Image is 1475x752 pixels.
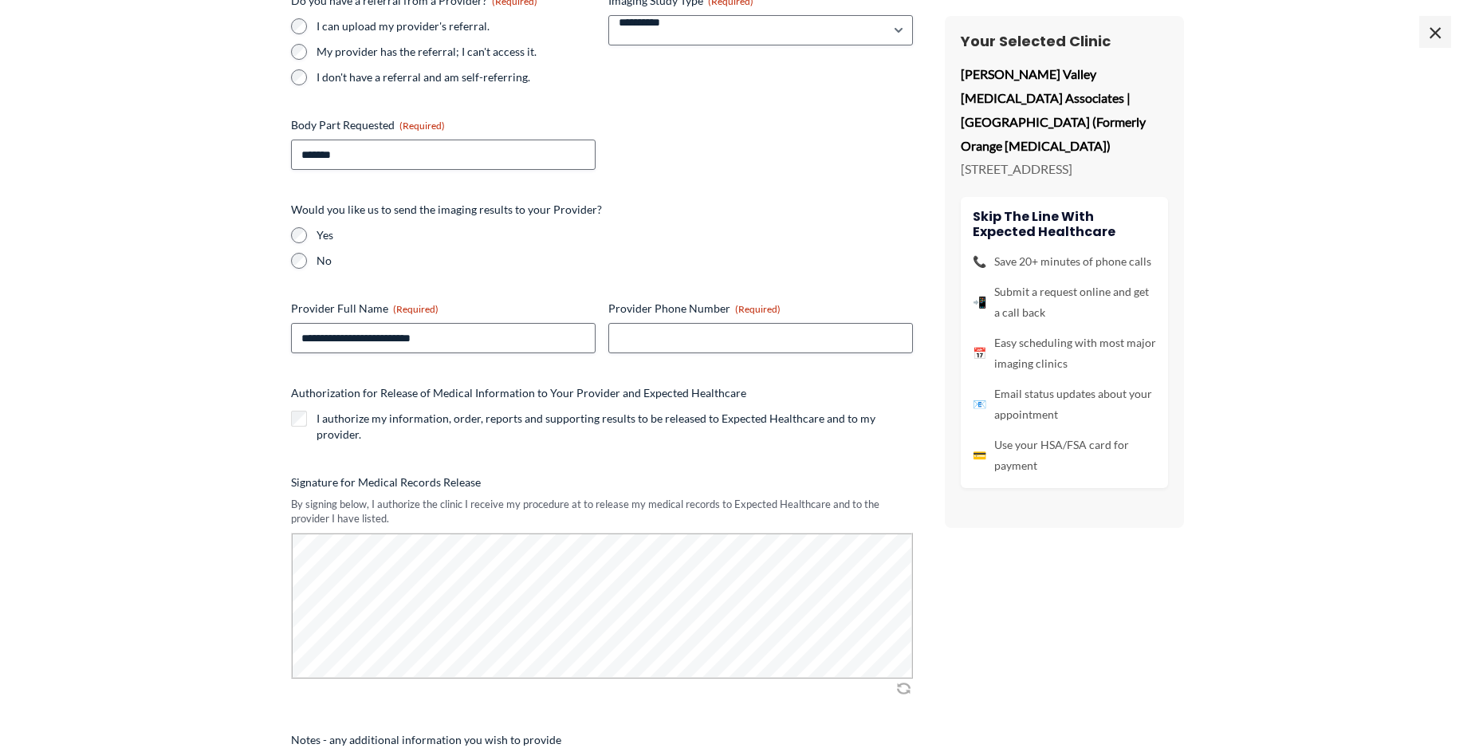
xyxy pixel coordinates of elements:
span: 📅 [973,343,986,364]
li: Save 20+ minutes of phone calls [973,251,1156,272]
span: 💳 [973,445,986,466]
label: My provider has the referral; I can't access it. [317,44,596,60]
span: 📲 [973,292,986,313]
h3: Your Selected Clinic [961,32,1168,50]
span: (Required) [735,303,781,315]
label: Provider Full Name [291,301,596,317]
img: Clear Signature [894,680,913,696]
label: Signature for Medical Records Release [291,474,913,490]
label: Notes - any additional information you wish to provide [291,732,913,748]
label: Provider Phone Number [608,301,913,317]
span: × [1419,16,1451,48]
label: Yes [317,227,913,243]
span: (Required) [393,303,439,315]
h4: Skip the line with Expected Healthcare [973,209,1156,239]
legend: Authorization for Release of Medical Information to Your Provider and Expected Healthcare [291,385,746,401]
li: Email status updates about your appointment [973,384,1156,425]
label: I authorize my information, order, reports and supporting results to be released to Expected Heal... [317,411,913,443]
p: [PERSON_NAME] Valley [MEDICAL_DATA] Associates | [GEOGRAPHIC_DATA] (Formerly Orange [MEDICAL_DATA]) [961,62,1168,157]
label: I don't have a referral and am self-referring. [317,69,596,85]
span: (Required) [399,120,445,132]
span: 📧 [973,394,986,415]
span: 📞 [973,251,986,272]
label: Body Part Requested [291,117,596,133]
p: [STREET_ADDRESS] [961,157,1168,181]
legend: Would you like us to send the imaging results to your Provider? [291,202,602,218]
li: Use your HSA/FSA card for payment [973,435,1156,476]
li: Easy scheduling with most major imaging clinics [973,333,1156,374]
div: By signing below, I authorize the clinic I receive my procedure at to release my medical records ... [291,497,913,526]
label: I can upload my provider's referral. [317,18,596,34]
li: Submit a request online and get a call back [973,282,1156,323]
label: No [317,253,913,269]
